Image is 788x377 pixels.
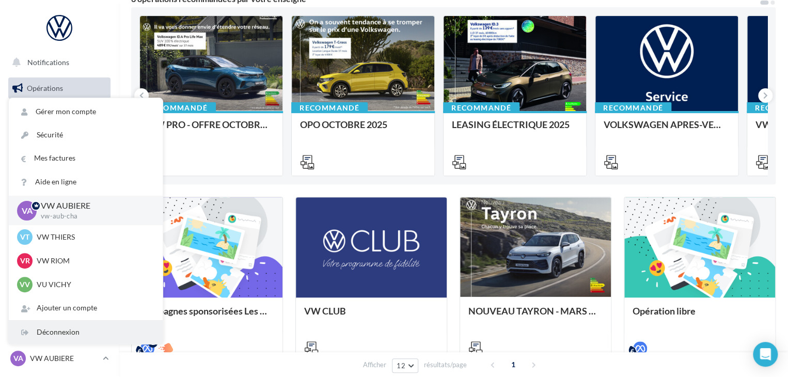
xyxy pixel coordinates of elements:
a: PLV et print personnalisable [6,258,113,288]
div: Opération libre [633,306,767,326]
div: OPO OCTOBRE 2025 [300,119,426,140]
a: Calendrier [6,232,113,254]
span: Opérations [27,84,63,92]
a: Mes factures [9,147,163,170]
a: Contacts [6,181,113,202]
a: VA VW AUBIERE [8,349,111,368]
span: Afficher [363,360,386,370]
a: Campagnes [6,155,113,177]
div: Déconnexion [9,321,163,344]
div: VOLKSWAGEN APRES-VENTE [604,119,730,140]
a: Boîte de réception99+ [6,103,113,125]
div: Campagnes sponsorisées Les Instants VW Octobre [140,306,274,326]
a: Campagnes DataOnDemand [6,292,113,323]
span: 12 [397,362,405,370]
p: VW RIOM [37,256,150,266]
button: 12 [392,358,418,373]
p: VW AUBIERE [30,353,99,364]
div: Recommandé [443,102,519,114]
p: VU VICHY [37,279,150,290]
p: vw-aub-cha [41,212,146,221]
div: LEASING ÉLECTRIQUE 2025 [452,119,578,140]
a: Aide en ligne [9,170,163,194]
div: NOUVEAU TAYRON - MARS 2025 [468,306,603,326]
span: VV [20,279,30,290]
span: résultats/page [424,360,467,370]
a: Sécurité [9,123,163,147]
span: Notifications [27,58,69,67]
a: Opérations [6,77,113,99]
p: VW THIERS [37,232,150,242]
a: Médiathèque [6,207,113,228]
div: Recommandé [139,102,216,114]
div: Recommandé [595,102,671,114]
div: VW PRO - OFFRE OCTOBRE 25 [148,119,274,140]
button: Notifications [6,52,108,73]
span: VT [20,232,29,242]
span: VA [13,353,23,364]
div: Recommandé [291,102,368,114]
span: 1 [505,356,522,373]
a: Gérer mon compte [9,100,163,123]
span: VR [20,256,30,266]
span: VA [22,205,33,216]
div: VW CLUB [304,306,438,326]
a: Visibilité en ligne [6,130,113,151]
div: Ajouter un compte [9,296,163,320]
div: Open Intercom Messenger [753,342,778,367]
p: VW AUBIERE [41,200,146,212]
